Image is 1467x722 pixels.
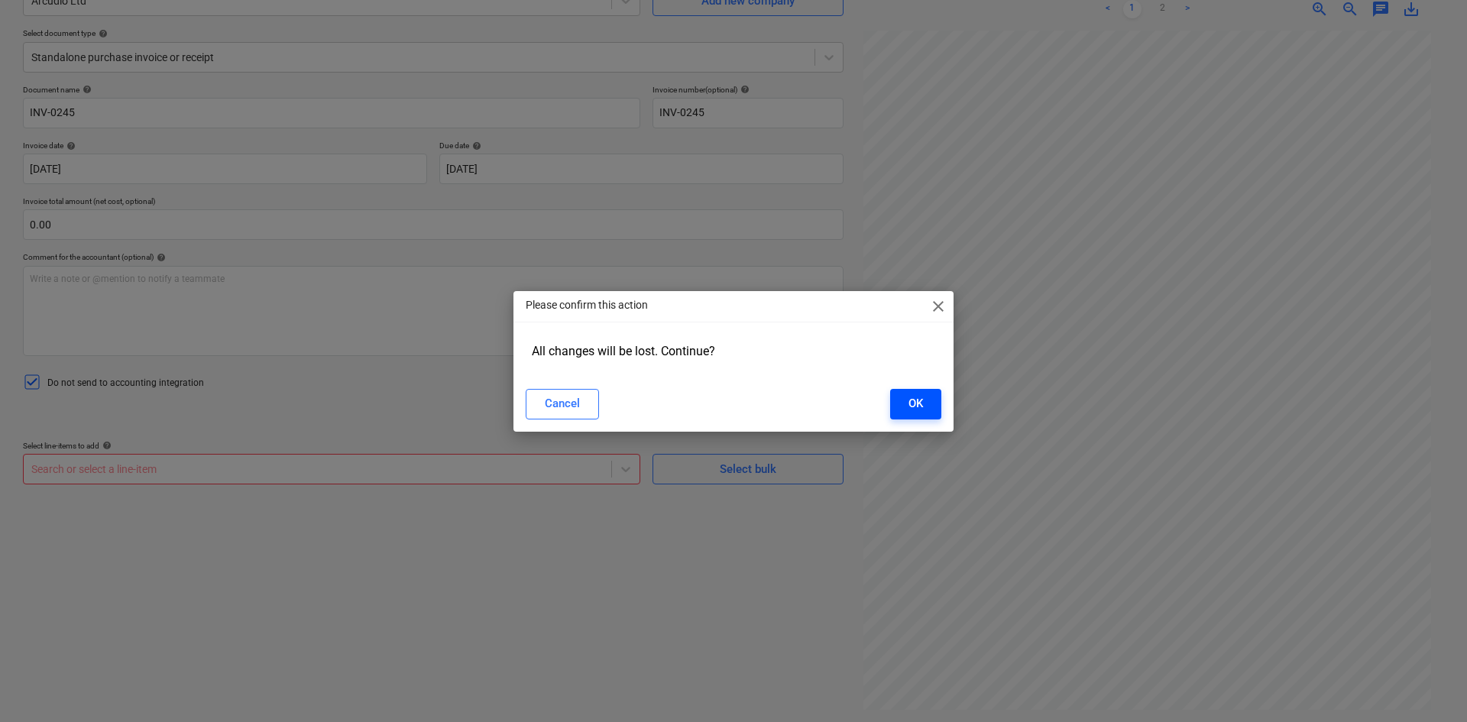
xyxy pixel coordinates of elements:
iframe: Chat Widget [1391,649,1467,722]
div: Cancel [545,393,580,413]
p: Please confirm this action [526,297,648,313]
span: close [929,297,947,316]
button: Cancel [526,389,599,419]
div: OK [908,393,923,413]
div: All changes will be lost. Continue? [526,338,941,364]
button: OK [890,389,941,419]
